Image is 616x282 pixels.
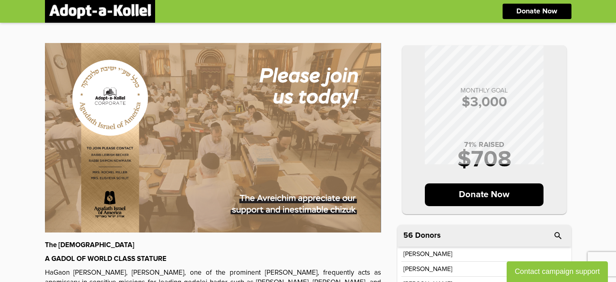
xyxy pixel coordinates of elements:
[45,242,134,249] strong: The [DEMOGRAPHIC_DATA]
[403,232,413,239] span: 56
[403,266,452,272] p: [PERSON_NAME]
[410,87,558,94] p: MONTHLY GOAL
[553,231,563,241] i: search
[415,232,441,239] p: Donors
[516,8,557,15] p: Donate Now
[410,95,558,109] p: $
[45,256,166,263] strong: A GADOL OF WORLD CLASS STATURE
[45,43,381,232] img: NDSbr5ej0c.NFoGyvchHk.jpg
[507,261,608,282] button: Contact campaign support
[49,4,151,19] img: logonobg.png
[425,183,544,206] p: Donate Now
[403,251,452,257] p: [PERSON_NAME]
